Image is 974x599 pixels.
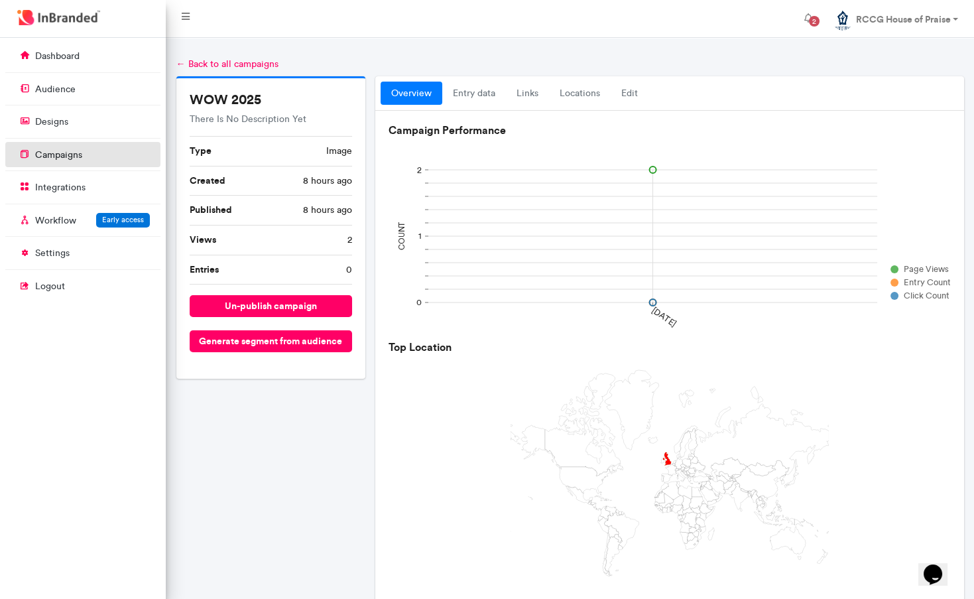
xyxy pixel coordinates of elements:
button: Generate segment from audience [190,330,353,352]
img: profile dp [833,11,853,31]
p: settings [35,247,70,260]
b: Entries [190,263,219,275]
a: audience [5,76,160,101]
b: Views [190,233,216,245]
span: 8 hours ago [303,174,352,188]
h6: Campaign Performance [389,124,950,137]
text: 1 [418,232,422,241]
a: settings [5,240,160,265]
p: campaigns [35,149,82,162]
span: 2 [809,16,820,27]
a: ← Back to all campaigns [176,58,278,70]
text: 0 [416,298,422,308]
span: 2 [347,233,352,247]
a: designs [5,109,160,134]
a: dashboard [5,43,160,68]
span: 0 [346,263,352,277]
button: un-publish campaign [190,295,353,317]
text: [DATE] [650,305,679,329]
b: Type [190,145,212,157]
h6: Top Location [389,341,950,354]
p: There Is No Description Yet [190,113,353,126]
p: logout [35,280,65,293]
a: Edit [611,82,648,105]
a: campaigns [5,142,160,167]
a: entry data [442,82,506,105]
b: Published [190,204,232,216]
b: Created [190,174,225,186]
a: WorkflowEarly access [5,208,160,233]
strong: RCCG House of Praise [855,13,950,25]
a: overview [381,82,442,105]
a: integrations [5,174,160,200]
a: RCCG House of Praise [822,5,969,32]
iframe: chat widget [918,546,961,586]
span: image [326,145,352,158]
img: InBranded Logo [14,7,103,29]
text: COUNT [397,222,406,251]
p: integrations [35,181,86,194]
p: Workflow [35,214,76,228]
span: Early access [102,215,144,224]
button: 2 [793,5,822,32]
p: audience [35,83,76,96]
a: links [506,82,549,105]
text: 2 [417,165,422,175]
a: locations [549,82,611,105]
p: dashboard [35,50,80,63]
h5: WOW 2025 [190,92,353,107]
span: 8 hours ago [303,204,352,217]
p: designs [35,115,68,129]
